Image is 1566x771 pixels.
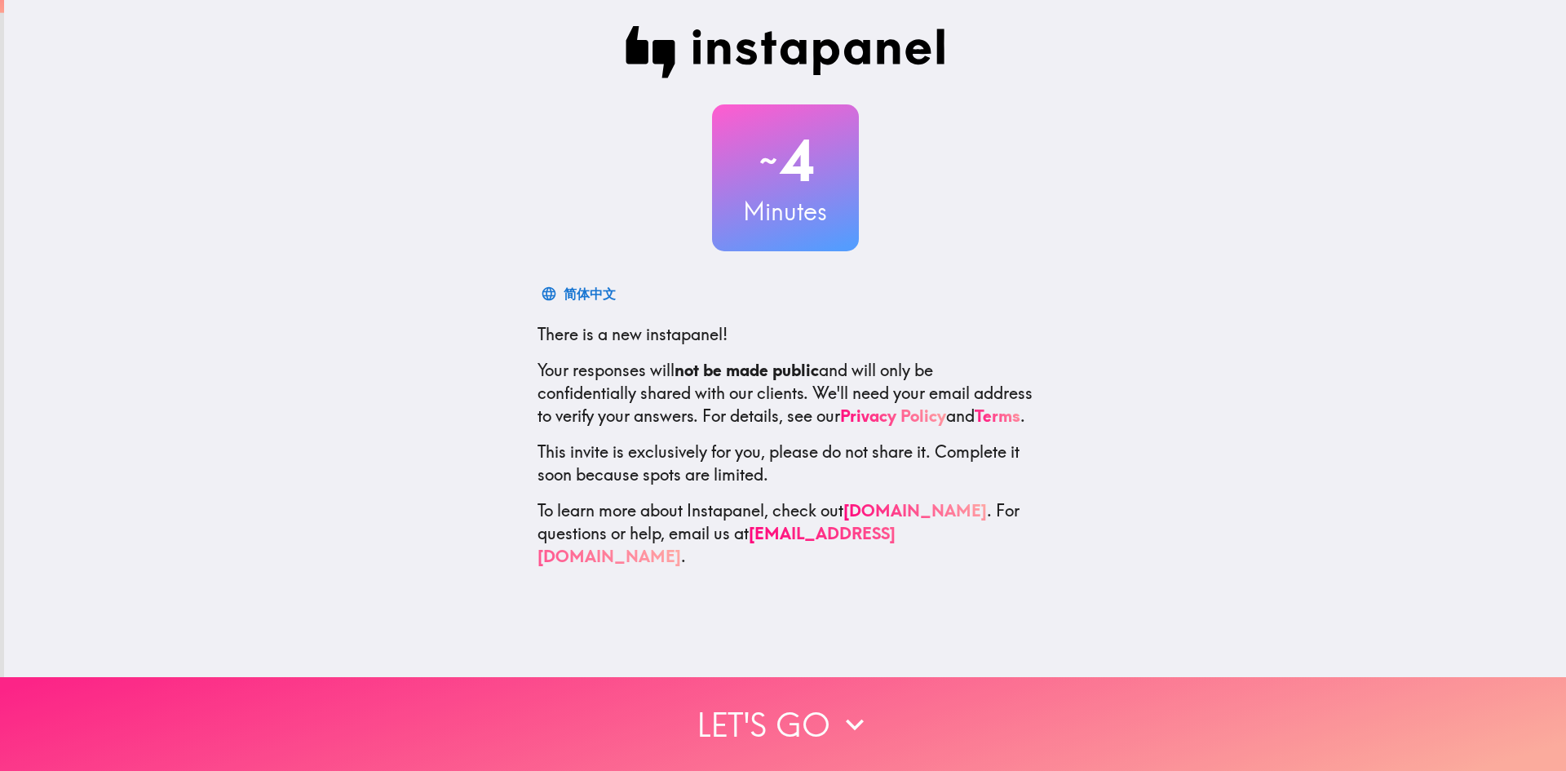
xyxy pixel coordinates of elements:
[537,499,1033,568] p: To learn more about Instapanel, check out . For questions or help, email us at .
[537,441,1033,486] p: This invite is exclusively for you, please do not share it. Complete it soon because spots are li...
[712,127,859,194] h2: 4
[537,523,896,566] a: [EMAIL_ADDRESS][DOMAIN_NAME]
[675,360,819,380] b: not be made public
[712,194,859,228] h3: Minutes
[537,277,622,310] button: 简体中文
[537,324,728,344] span: There is a new instapanel!
[757,136,780,185] span: ~
[626,26,945,78] img: Instapanel
[843,500,987,521] a: [DOMAIN_NAME]
[840,405,946,426] a: Privacy Policy
[975,405,1020,426] a: Terms
[564,282,616,305] div: 简体中文
[537,359,1033,428] p: Your responses will and will only be confidentially shared with our clients. We'll need your emai...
